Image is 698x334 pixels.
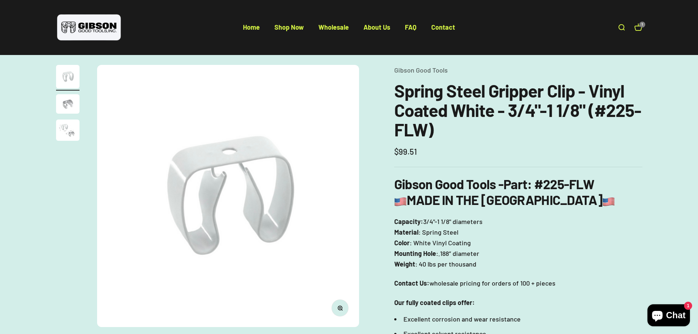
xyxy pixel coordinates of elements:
[394,260,415,268] strong: Weight
[639,22,645,27] cart-count: 1
[56,65,80,88] img: Gripper clip, made & shipped from the USA!
[243,23,260,31] a: Home
[394,278,642,289] p: wholesale pricing for orders of 100 + pieces
[394,279,429,287] strong: Contact Us:
[56,120,80,143] button: Go to item 3
[394,192,615,208] b: MADE IN THE [GEOGRAPHIC_DATA]
[418,227,458,238] span: : Spring Steel
[394,228,418,236] strong: Material
[431,23,455,31] a: Contact
[56,120,80,141] img: close up of a spring steel gripper clip, tool clip, durable, secure holding, Excellent corrosion ...
[645,304,692,328] inbox-online-store-chat: Shopify online store chat
[394,249,436,257] strong: Mounting Hole
[527,176,594,192] strong: : #225-FLW
[394,298,475,307] strong: Our fully coated clips offer:
[274,23,304,31] a: Shop Now
[503,176,527,192] span: Part
[403,315,521,323] span: Excellent corrosion and wear resistance
[394,216,642,269] p: 3/4"-1 1/8" diameters
[363,23,390,31] a: About Us
[394,176,527,192] b: Gibson Good Tools -
[56,65,80,91] button: Go to item 1
[394,217,423,225] strong: Capacity:
[318,23,349,31] a: Wholesale
[415,259,476,269] span: : 40 lbs per thousand
[436,248,438,259] span: :
[410,238,471,248] span: : White Vinyl Coating
[56,94,80,114] img: close up of a spring steel gripper clip, tool clip, durable, secure holding, Excellent corrosion ...
[97,65,359,327] img: Gripper clip, made & shipped from the USA!
[56,94,80,116] button: Go to item 2
[394,239,410,247] strong: Color
[438,248,479,259] span: .188″ diameter
[394,145,417,158] sale-price: $99.51
[394,66,448,74] a: Gibson Good Tools
[405,23,417,31] a: FAQ
[394,81,642,139] h1: Spring Steel Gripper Clip - Vinyl Coated White - 3/4"-1 1/8" (#225-FLW)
